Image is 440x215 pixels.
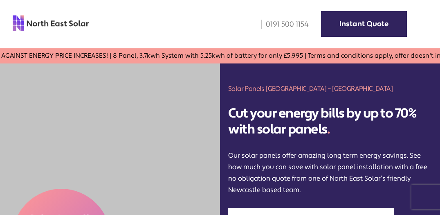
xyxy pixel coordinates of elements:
h1: Solar Panels [GEOGRAPHIC_DATA] – [GEOGRAPHIC_DATA] [228,84,432,93]
a: 0191 500 1154 [256,20,309,29]
span: . [327,121,330,138]
img: phone icon [261,20,262,29]
a: Instant Quote [321,11,407,37]
img: north east solar logo [12,15,89,31]
h2: Cut your energy bills by up to 70% with solar panels [228,106,432,137]
p: Our solar panels offer amazing long term energy savings. See how much you can save with solar pan... [228,150,432,196]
